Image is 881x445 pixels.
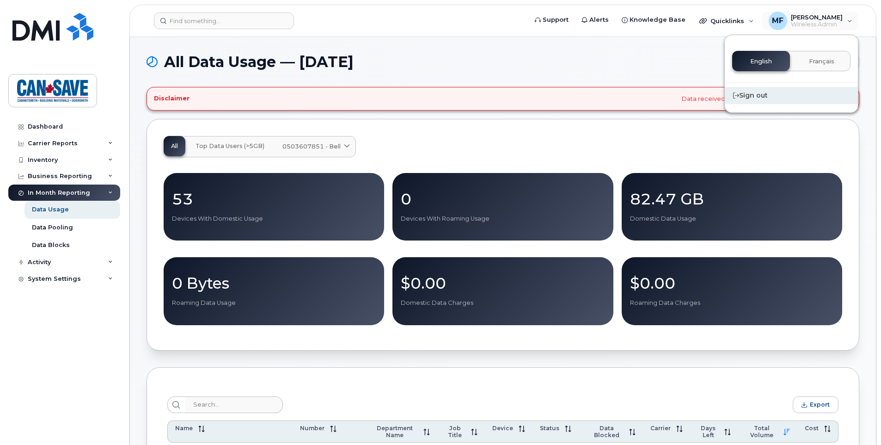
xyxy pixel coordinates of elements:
[810,401,830,408] span: Export
[590,425,624,439] span: Data Blocked
[805,425,819,432] span: Cost
[300,425,324,432] span: Number
[154,95,190,102] h4: Disclaimer
[630,275,834,291] p: $0.00
[809,58,834,65] span: Français
[185,396,283,413] input: Search...
[172,191,376,207] p: 53
[540,425,559,432] span: Status
[401,191,605,207] p: 0
[282,142,341,151] span: 0503607851 - Bell
[445,425,465,439] span: Job Title
[630,215,834,223] p: Domestic Data Usage
[401,275,605,291] p: $0.00
[164,55,354,69] span: All Data Usage — [DATE]
[697,425,719,439] span: Days Left
[401,299,605,307] p: Domestic Data Charges
[630,299,834,307] p: Roaming Data Charges
[401,215,605,223] p: Devices With Roaming Usage
[492,425,513,432] span: Device
[175,425,193,432] span: Name
[630,191,834,207] p: 82.47 GB
[650,425,671,432] span: Carrier
[172,215,376,223] p: Devices With Domestic Usage
[172,275,376,291] p: 0 Bytes
[372,425,418,439] span: Department Name
[725,87,858,104] div: Sign out
[147,87,859,111] div: Data received can be 1–2 days delayed from the carrier.
[793,396,838,413] button: Export
[196,142,264,150] span: Top Data Users (>5GB)
[172,299,376,307] p: Roaming Data Usage
[275,136,355,157] a: 0503607851 - Bell
[746,425,778,439] span: Total Volume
